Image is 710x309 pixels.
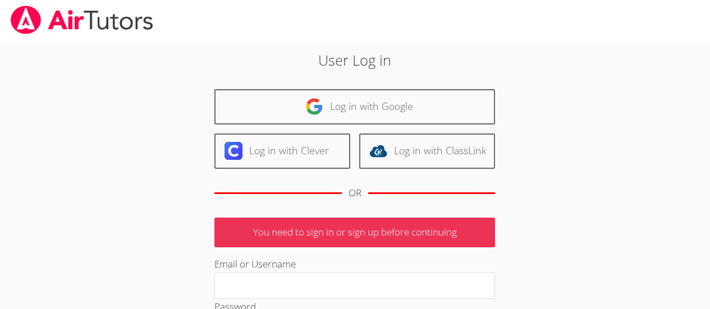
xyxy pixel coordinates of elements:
[359,133,495,169] a: Log in with ClassLink
[214,218,495,247] p: You need to sign in or sign up before continuing
[214,133,350,169] a: Log in with Clever
[369,142,387,160] img: classlink-logo-d6bb404cc1216ec64c9a2012d9dc4662098be43eaf13dc465df04b49fa7ab582.svg
[225,142,242,160] img: clever-logo-6eab21bc6e7a338710f1a6ff85c0baf02591cd810cc4098c63d3a4b26e2feb20.svg
[10,6,154,34] img: airtutors_banner-c4298cdbf04f3fff15de1276eac7730deb9818008684d7c2e4769d2f7ddbe033.png
[163,49,547,71] h2: User Log in
[349,185,361,201] div: OR
[214,89,495,124] a: Log in with Google
[214,257,296,270] label: Email or Username
[305,98,323,116] img: google-logo-50288ca7cdecda66e5e0955fdab243c47b7ad437acaf1139b6f446037453330a.svg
